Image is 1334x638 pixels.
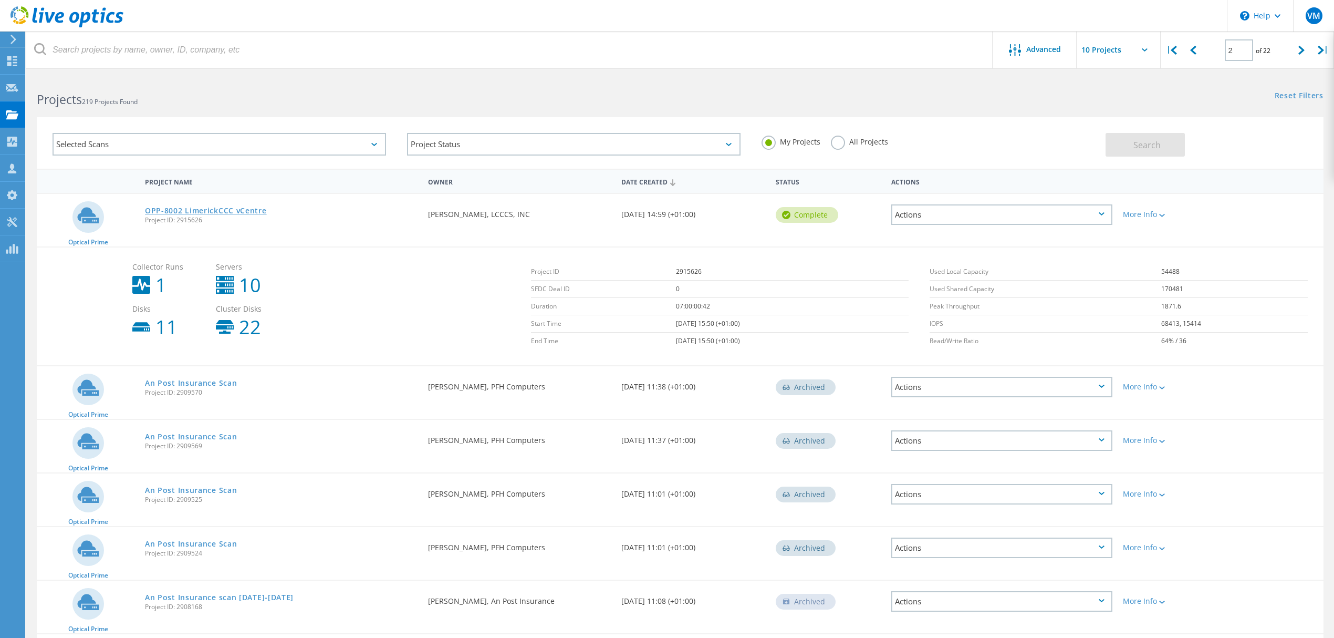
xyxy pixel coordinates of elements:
div: More Info [1123,383,1215,390]
span: Servers [216,263,289,271]
td: End Time [531,333,676,350]
span: Optical Prime [68,239,108,245]
span: Disks [132,305,206,313]
span: Project ID: 2909570 [145,389,418,396]
td: 0 [676,281,909,298]
div: [PERSON_NAME], LCCCS, INC [423,194,616,229]
div: More Info [1123,598,1215,605]
div: More Info [1123,437,1215,444]
td: 54488 [1161,263,1308,281]
span: Optical Prime [68,411,108,418]
button: Search [1106,133,1185,157]
span: Advanced [1026,46,1061,53]
span: Collector Runs [132,263,206,271]
a: Reset Filters [1275,92,1323,101]
td: [DATE] 15:50 (+01:00) [676,315,909,333]
div: Actions [891,377,1112,397]
div: Actions [891,430,1112,451]
div: Project Name [140,171,423,191]
b: Projects [37,91,82,108]
td: [DATE] 15:50 (+01:00) [676,333,909,350]
a: Live Optics Dashboard [11,22,123,29]
div: [PERSON_NAME], An Post Insurance [423,581,616,615]
div: [PERSON_NAME], PFH Computers [423,474,616,508]
span: Optical Prime [68,519,108,525]
td: 2915626 [676,263,909,281]
div: [PERSON_NAME], PFH Computers [423,420,616,455]
div: [DATE] 11:37 (+01:00) [616,420,770,455]
div: [DATE] 11:01 (+01:00) [616,527,770,562]
label: My Projects [762,136,820,146]
td: 170481 [1161,281,1308,298]
div: Owner [423,171,616,191]
div: More Info [1123,490,1215,498]
span: Project ID: 2908168 [145,604,418,610]
div: Complete [776,207,838,223]
div: [DATE] 14:59 (+01:00) [616,194,770,229]
div: Date Created [616,171,770,191]
div: [PERSON_NAME], PFH Computers [423,366,616,401]
td: 68413, 15414 [1161,315,1308,333]
a: An Post Insurance Scan [145,433,237,440]
td: IOPS [930,315,1161,333]
div: Actions [891,204,1112,225]
span: Project ID: 2915626 [145,217,418,223]
td: 64% / 36 [1161,333,1308,350]
td: Peak Throughput [930,298,1161,315]
div: Selected Scans [53,133,386,156]
span: Search [1133,139,1161,151]
div: Project Status [407,133,741,156]
b: 22 [239,318,261,337]
b: 1 [155,276,166,295]
div: Archived [776,540,836,556]
div: [DATE] 11:01 (+01:00) [616,474,770,508]
div: Actions [891,538,1112,558]
span: Optical Prime [68,626,108,632]
span: of 22 [1256,46,1270,55]
td: Used Shared Capacity [930,281,1161,298]
div: More Info [1123,544,1215,551]
td: Project ID [531,263,676,281]
span: Optical Prime [68,572,108,579]
div: Archived [776,594,836,610]
div: More Info [1123,211,1215,218]
span: Project ID: 2909569 [145,443,418,449]
div: | [1161,32,1182,69]
a: An Post Insurance scan [DATE]-[DATE] [145,594,294,601]
td: 1871.6 [1161,298,1308,315]
svg: \n [1240,11,1249,20]
div: [PERSON_NAME], PFH Computers [423,527,616,562]
div: [DATE] 11:08 (+01:00) [616,581,770,615]
span: Cluster Disks [216,305,289,313]
div: Actions [891,484,1112,505]
div: Actions [891,591,1112,612]
div: | [1312,32,1334,69]
td: 07:00:00:42 [676,298,909,315]
span: VM [1307,12,1320,20]
div: Status [770,171,887,191]
td: Used Local Capacity [930,263,1161,281]
div: Archived [776,379,836,395]
b: 11 [155,318,178,337]
div: Archived [776,487,836,502]
a: OPP-8002 LimerickCCC vCentre [145,207,267,214]
span: Project ID: 2909524 [145,550,418,557]
span: 219 Projects Found [82,97,138,106]
td: SFDC Deal ID [531,281,676,298]
a: An Post Insurance Scan [145,487,237,494]
b: 10 [239,276,261,295]
a: An Post Insurance Scan [145,379,237,387]
td: Duration [531,298,676,315]
div: Actions [886,171,1118,191]
td: Read/Write Ratio [930,333,1161,350]
span: Project ID: 2909525 [145,497,418,503]
label: All Projects [831,136,888,146]
a: An Post Insurance Scan [145,540,237,548]
div: [DATE] 11:38 (+01:00) [616,366,770,401]
input: Search projects by name, owner, ID, company, etc [26,32,993,68]
span: Optical Prime [68,465,108,471]
div: Archived [776,433,836,449]
td: Start Time [531,315,676,333]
